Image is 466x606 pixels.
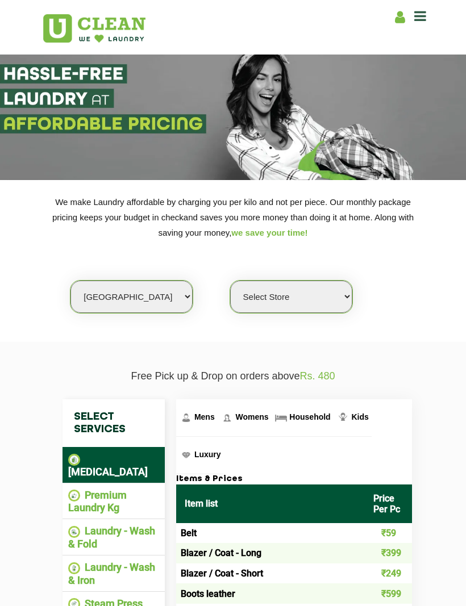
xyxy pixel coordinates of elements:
span: Rs. 480 [300,370,335,382]
img: Laundry - Wash & Iron [68,562,80,574]
img: Premium Laundry Kg [68,490,80,501]
img: Laundry - Wash & Fold [68,526,80,538]
li: Premium Laundry Kg [68,489,159,514]
h4: Select Services [63,399,165,447]
p: We make Laundry affordable by charging you per kilo and not per piece. Our monthly package pricin... [43,194,423,240]
li: Laundry - Wash & Fold [68,525,159,550]
li: Laundry - Wash & Iron [68,561,159,586]
img: UClean Laundry and Dry Cleaning [43,14,145,43]
th: Item list [176,484,365,523]
td: Blazer / Coat - Short [176,563,365,584]
li: [MEDICAL_DATA] [68,453,159,478]
span: Womens [235,412,268,421]
span: we save your time! [231,228,307,237]
h3: Items & Prices [176,474,412,484]
img: Household [274,411,288,425]
td: ₹59 [365,523,412,544]
img: Mens [179,411,193,425]
td: ₹249 [365,563,412,584]
span: Luxury [194,450,221,459]
img: Kids [336,411,350,425]
td: ₹399 [365,543,412,563]
td: Blazer / Coat - Long [176,543,365,563]
img: Womens [220,411,234,425]
td: Belt [176,523,365,544]
span: Kids [351,412,368,421]
p: Free Pick up & Drop on orders above [43,370,423,382]
td: Boots leather [176,583,365,604]
th: Price Per Pc [365,484,412,523]
span: Mens [194,412,215,421]
span: Household [289,412,330,421]
img: Dry Cleaning [68,454,80,466]
td: ₹599 [365,583,412,604]
img: Luxury [179,448,193,462]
